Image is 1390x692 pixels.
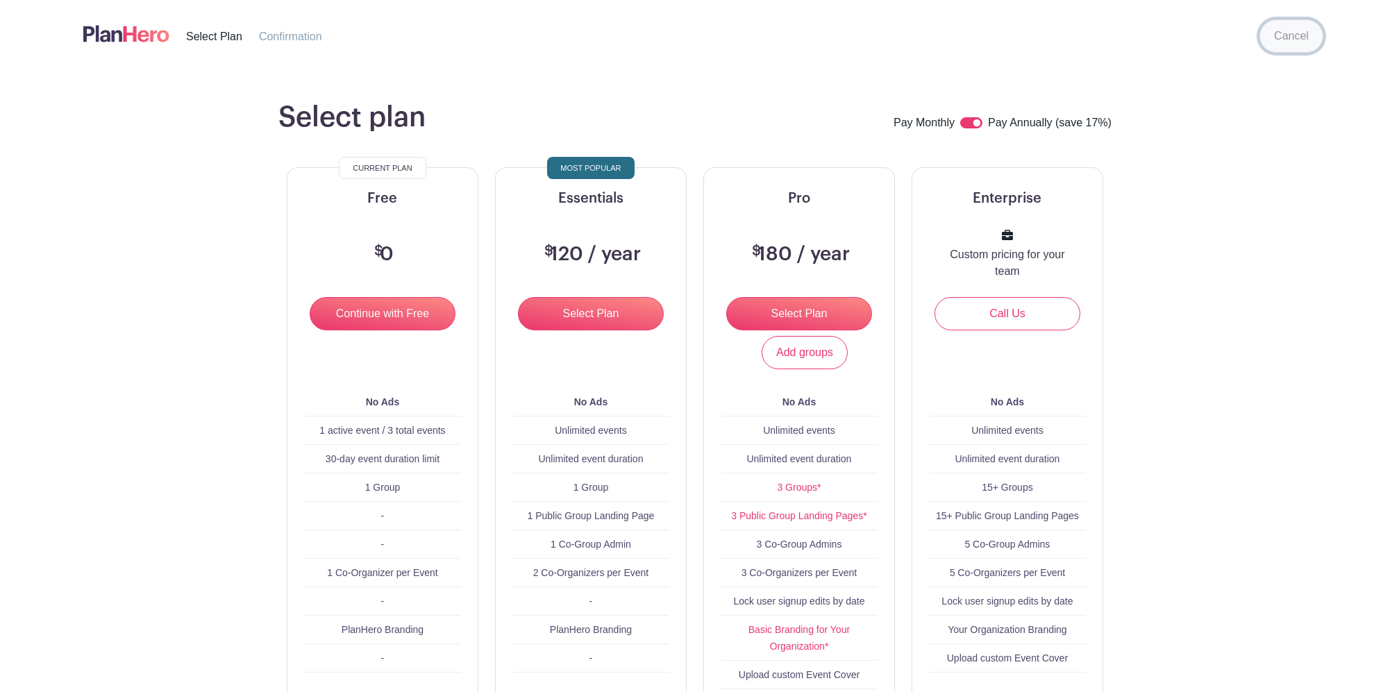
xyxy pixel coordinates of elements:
[573,482,609,493] span: 1 Group
[752,244,761,258] span: $
[326,453,439,464] span: 30-day event duration limit
[946,246,1069,280] p: Custom pricing for your team
[965,539,1050,550] span: 5 Co-Group Admins
[948,624,1067,635] span: Your Organization Branding
[574,396,608,407] b: No Ads
[541,243,641,267] h3: 120 / year
[748,243,850,267] h3: 180 / year
[371,243,394,267] h3: 0
[721,190,878,207] h5: Pro
[731,510,866,521] a: 3 Public Group Landing Pages*
[747,453,852,464] span: Unlimited event duration
[955,453,1060,464] span: Unlimited event duration
[935,297,1080,330] a: Call Us
[539,453,644,464] span: Unlimited event duration
[353,160,412,176] span: Current Plan
[550,624,632,635] span: PlanHero Branding
[763,425,835,436] span: Unlimited events
[762,336,848,369] a: Add groups
[988,115,1112,133] label: Pay Annually (save 17%)
[555,425,627,436] span: Unlimited events
[929,190,1086,207] h5: Enterprise
[748,624,850,652] a: Basic Branding for Your Organization*
[186,31,242,42] span: Select Plan
[894,115,955,133] label: Pay Monthly
[560,160,621,176] span: Most Popular
[991,396,1024,407] b: No Ads
[950,567,1066,578] span: 5 Co-Organizers per Event
[739,669,860,680] span: Upload custom Event Cover
[381,539,385,550] span: -
[381,510,385,521] span: -
[310,297,455,330] input: Continue with Free
[589,596,593,607] span: -
[1259,19,1323,53] a: Cancel
[733,596,864,607] span: Lock user signup edits by date
[726,297,872,330] input: Select Plan
[342,624,424,635] span: PlanHero Branding
[365,482,401,493] span: 1 Group
[551,539,631,550] span: 1 Co-Group Admin
[304,190,461,207] h5: Free
[259,31,322,42] span: Confirmation
[742,567,857,578] span: 3 Co-Organizers per Event
[366,396,399,407] b: No Ads
[83,22,169,45] img: logo-507f7623f17ff9eddc593b1ce0a138ce2505c220e1c5a4e2b4648c50719b7d32.svg
[941,596,1073,607] span: Lock user signup edits by date
[381,596,385,607] span: -
[518,297,664,330] input: Select Plan
[982,482,1033,493] span: 15+ Groups
[777,482,821,493] a: 3 Groups*
[381,652,385,664] span: -
[757,539,842,550] span: 3 Co-Group Admins
[782,396,816,407] b: No Ads
[319,425,445,436] span: 1 active event / 3 total events
[327,567,438,578] span: 1 Co-Organizer per Event
[544,244,553,258] span: $
[971,425,1044,436] span: Unlimited events
[589,652,593,664] span: -
[528,510,655,521] span: 1 Public Group Landing Page
[936,510,1079,521] span: 15+ Public Group Landing Pages
[278,101,426,134] h1: Select plan
[512,190,669,207] h5: Essentials
[375,244,384,258] span: $
[533,567,649,578] span: 2 Co-Organizers per Event
[947,652,1068,664] span: Upload custom Event Cover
